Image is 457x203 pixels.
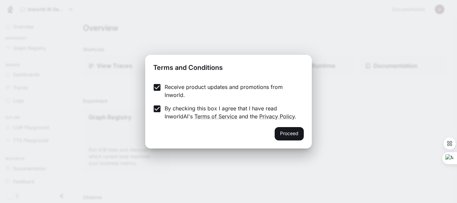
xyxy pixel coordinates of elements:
[275,127,304,140] button: Proceed
[165,104,298,120] p: By checking this box I agree that I have read InworldAI's and the .
[194,113,237,120] a: Terms of Service
[145,55,312,78] h2: Terms and Conditions
[259,113,295,120] a: Privacy Policy
[165,83,298,99] p: Receive product updates and promotions from Inworld.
